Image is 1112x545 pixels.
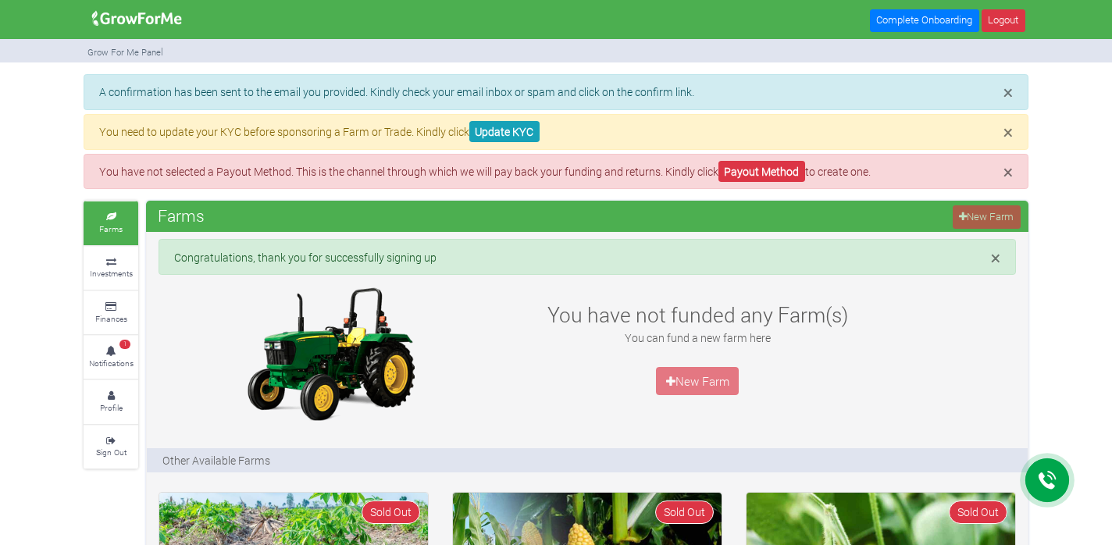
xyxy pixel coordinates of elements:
[87,3,187,34] img: growforme image
[528,329,867,346] p: You can fund a new farm here
[99,84,1013,100] p: A confirmation has been sent to the email you provided. Kindly check your email inbox or spam and...
[84,291,138,334] a: Finances
[469,121,540,142] a: Update KYC
[1003,160,1013,183] span: ×
[84,201,138,244] a: Farms
[1003,163,1013,181] button: Close
[1003,80,1013,104] span: ×
[655,500,714,523] span: Sold Out
[89,358,134,369] small: Notifications
[718,161,805,182] a: Payout Method
[870,9,979,32] a: Complete Onboarding
[1003,84,1013,102] button: Close
[95,313,127,324] small: Finances
[362,500,420,523] span: Sold Out
[159,239,1016,275] div: Congratulations, thank you for successfully signing up
[100,402,123,413] small: Profile
[84,336,138,379] a: 1 Notifications
[1003,123,1013,141] button: Close
[233,283,428,424] img: growforme image
[87,46,163,58] small: Grow For Me Panel
[528,302,867,327] h3: You have not funded any Farm(s)
[84,426,138,468] a: Sign Out
[119,340,130,349] span: 1
[84,380,138,423] a: Profile
[99,163,1013,180] p: You have not selected a Payout Method. This is the channel through which we will pay back your fu...
[991,246,1000,269] span: ×
[162,452,270,468] p: Other Available Farms
[99,223,123,234] small: Farms
[982,9,1025,32] a: Logout
[99,123,1013,140] p: You need to update your KYC before sponsoring a Farm or Trade. Kindly click
[949,500,1007,523] span: Sold Out
[96,447,127,458] small: Sign Out
[1003,120,1013,144] span: ×
[84,247,138,290] a: Investments
[154,200,208,231] span: Farms
[90,268,133,279] small: Investments
[991,249,1000,267] button: Close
